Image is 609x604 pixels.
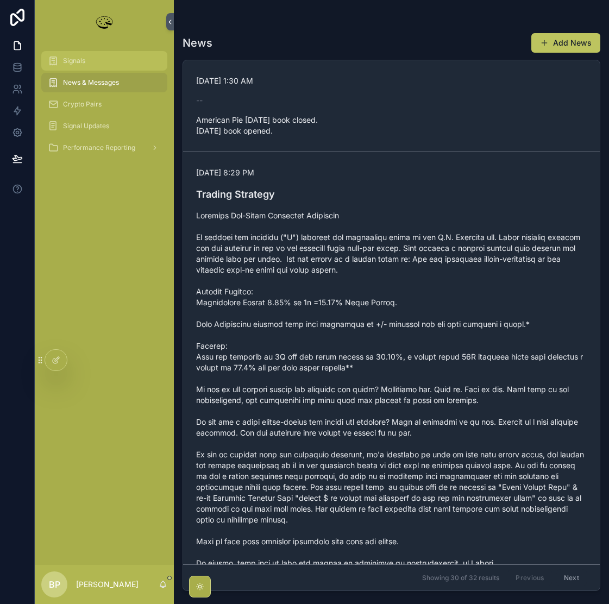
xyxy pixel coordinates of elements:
[196,167,587,178] span: [DATE] 8:29 PM
[41,51,167,71] a: Signals
[196,115,587,136] span: American Pie [DATE] book closed. [DATE] book opened.
[183,35,212,51] h1: News
[93,13,115,30] img: App logo
[41,73,167,92] a: News & Messages
[41,138,167,158] a: Performance Reporting
[76,579,139,590] p: [PERSON_NAME]
[183,60,600,152] a: [DATE] 1:30 AM--American Pie [DATE] book closed. [DATE] book opened.
[556,569,587,586] button: Next
[63,56,85,65] span: Signals
[196,187,587,202] h4: Trading Strategy
[41,116,167,136] a: Signal Updates
[196,95,203,106] span: --
[63,100,102,109] span: Crypto Pairs
[63,78,119,87] span: News & Messages
[49,578,60,591] span: BP
[422,574,499,582] span: Showing 30 of 32 results
[531,33,600,53] button: Add News
[196,75,587,86] span: [DATE] 1:30 AM
[63,122,109,130] span: Signal Updates
[41,95,167,114] a: Crypto Pairs
[35,43,174,172] div: scrollable content
[63,143,135,152] span: Performance Reporting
